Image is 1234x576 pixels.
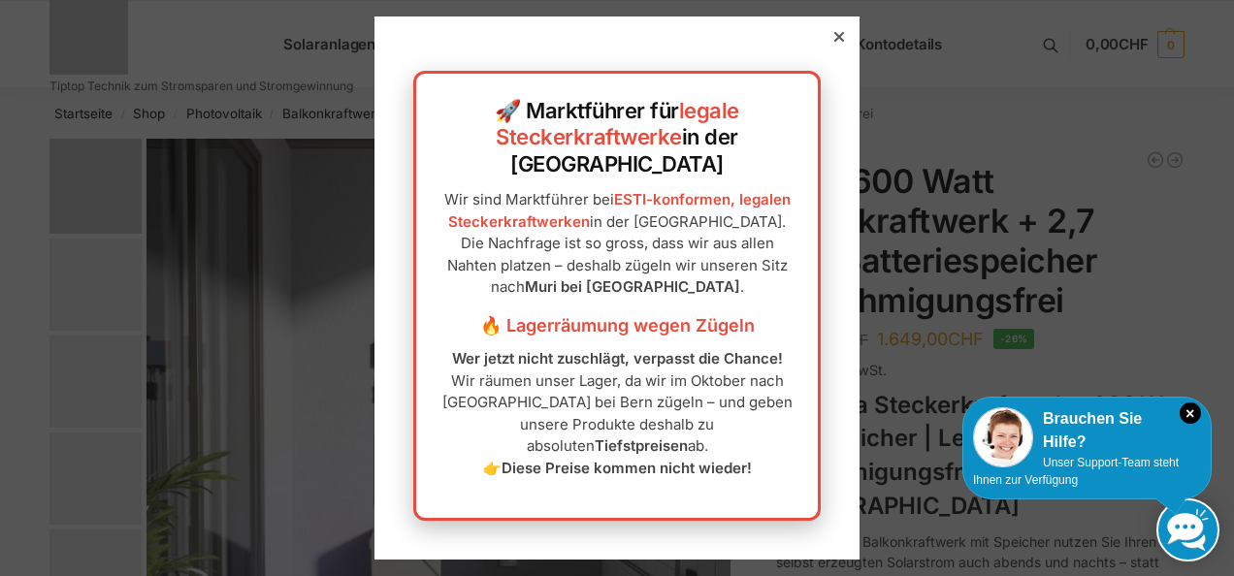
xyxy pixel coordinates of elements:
[436,348,798,479] p: Wir räumen unser Lager, da wir im Oktober nach [GEOGRAPHIC_DATA] bei Bern zügeln – und geben unse...
[436,189,798,299] p: Wir sind Marktführer bei in der [GEOGRAPHIC_DATA]. Die Nachfrage ist so gross, dass wir aus allen...
[448,190,791,231] a: ESTI-konformen, legalen Steckerkraftwerken
[452,349,783,368] strong: Wer jetzt nicht zuschlägt, verpasst die Chance!
[973,456,1179,487] span: Unser Support-Team steht Ihnen zur Verfügung
[973,407,1201,454] div: Brauchen Sie Hilfe?
[502,459,752,477] strong: Diese Preise kommen nicht wieder!
[525,277,740,296] strong: Muri bei [GEOGRAPHIC_DATA]
[436,98,798,178] h2: 🚀 Marktführer für in der [GEOGRAPHIC_DATA]
[1180,402,1201,424] i: Schließen
[595,436,688,455] strong: Tiefstpreisen
[436,313,798,338] h3: 🔥 Lagerräumung wegen Zügeln
[973,407,1033,467] img: Customer service
[496,98,739,150] a: legale Steckerkraftwerke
